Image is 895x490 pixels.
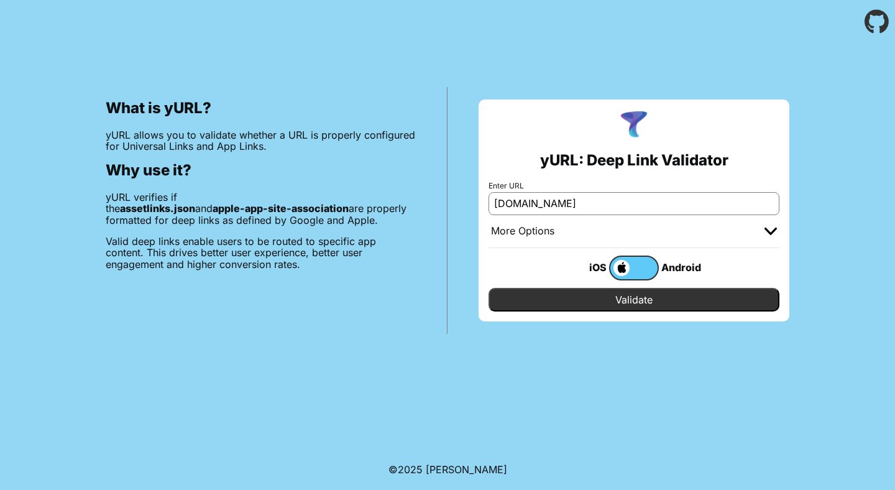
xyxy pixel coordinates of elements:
[106,162,416,179] h2: Why use it?
[540,152,728,169] h2: yURL: Deep Link Validator
[106,99,416,117] h2: What is yURL?
[388,449,507,490] footer: ©
[489,192,779,215] input: e.g. https://app.chayev.com/xyx
[659,259,709,275] div: Android
[106,129,416,152] p: yURL allows you to validate whether a URL is properly configured for Universal Links and App Links.
[618,109,650,142] img: yURL Logo
[559,259,609,275] div: iOS
[213,202,349,215] b: apple-app-site-association
[106,192,416,226] p: yURL verifies if the and are properly formatted for deep links as defined by Google and Apple.
[491,225,554,238] div: More Options
[106,236,416,270] p: Valid deep links enable users to be routed to specific app content. This drives better user exper...
[426,463,507,476] a: Michael Ibragimchayev's Personal Site
[489,182,779,190] label: Enter URL
[120,202,195,215] b: assetlinks.json
[489,288,779,312] input: Validate
[764,228,777,235] img: chevron
[398,463,423,476] span: 2025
